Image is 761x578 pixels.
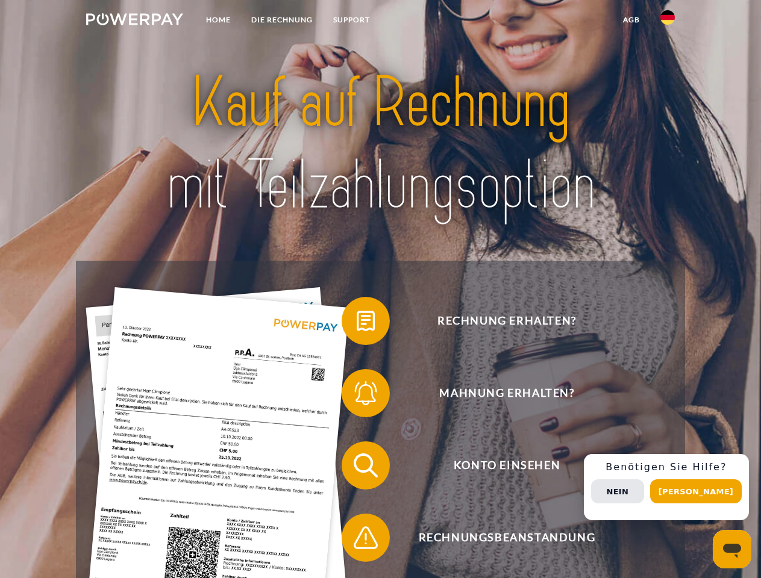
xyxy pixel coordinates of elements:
button: [PERSON_NAME] [650,479,742,503]
button: Rechnungsbeanstandung [342,514,655,562]
div: Schnellhilfe [584,454,749,520]
a: agb [613,9,650,31]
button: Rechnung erhalten? [342,297,655,345]
a: DIE RECHNUNG [241,9,323,31]
img: qb_bell.svg [351,378,381,408]
button: Konto einsehen [342,441,655,489]
img: qb_warning.svg [351,523,381,553]
h3: Benötigen Sie Hilfe? [591,461,742,473]
button: Mahnung erhalten? [342,369,655,417]
img: qb_bill.svg [351,306,381,336]
img: title-powerpay_de.svg [115,58,646,231]
a: Home [196,9,241,31]
button: Nein [591,479,644,503]
span: Konto einsehen [359,441,654,489]
span: Rechnung erhalten? [359,297,654,345]
span: Mahnung erhalten? [359,369,654,417]
img: de [660,10,675,25]
img: logo-powerpay-white.svg [86,13,183,25]
a: SUPPORT [323,9,380,31]
img: qb_search.svg [351,450,381,480]
span: Rechnungsbeanstandung [359,514,654,562]
iframe: Schaltfläche zum Öffnen des Messaging-Fensters [713,530,751,568]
